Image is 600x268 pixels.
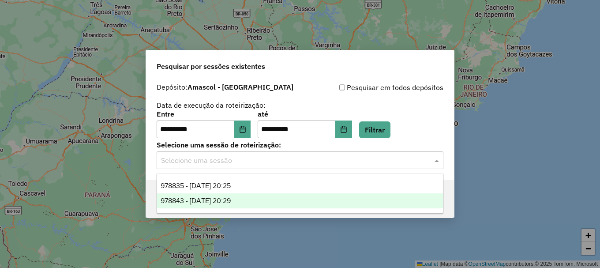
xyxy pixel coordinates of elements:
[258,109,352,119] label: até
[300,82,443,93] div: Pesquisar em todos depósitos
[234,121,251,138] button: Choose Date
[157,109,251,119] label: Entre
[157,174,443,214] ng-dropdown-panel: Options list
[161,197,231,204] span: 978843 - [DATE] 20:29
[187,83,293,91] strong: Amascol - [GEOGRAPHIC_DATA]
[157,82,293,92] label: Depósito:
[335,121,352,138] button: Choose Date
[161,182,231,189] span: 978835 - [DATE] 20:25
[157,140,443,150] label: Selecione uma sessão de roteirização:
[359,121,390,138] button: Filtrar
[157,61,265,72] span: Pesquisar por sessões existentes
[157,100,266,110] label: Data de execução da roteirização:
